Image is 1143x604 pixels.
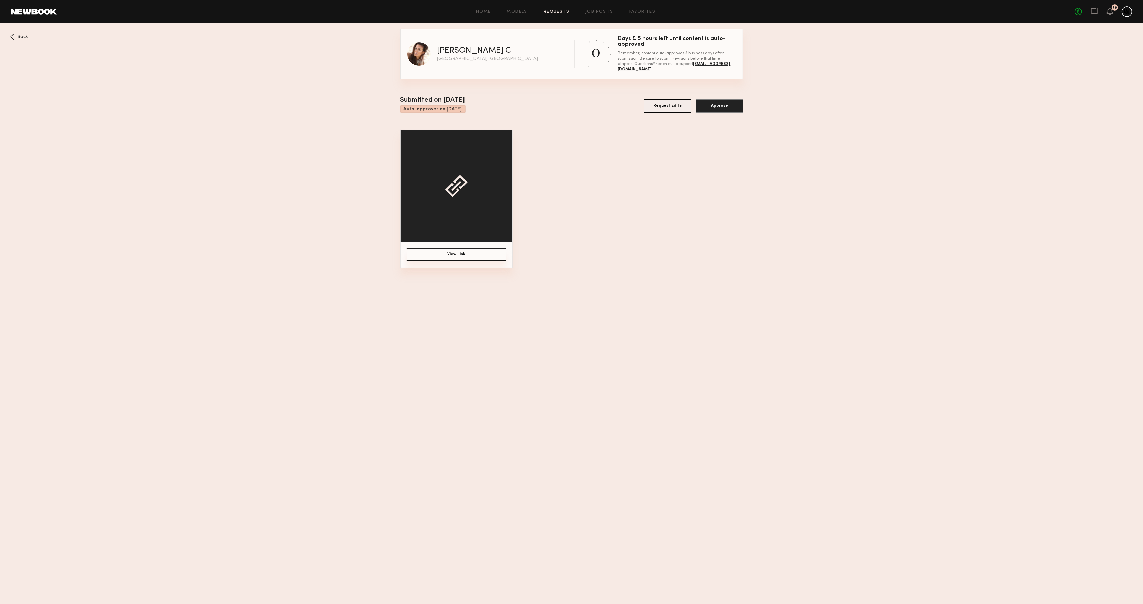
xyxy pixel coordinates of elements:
a: Favorites [629,10,656,14]
img: Colleen C profile picture. [407,42,431,66]
div: 0 [592,41,601,61]
div: Auto-approves on [DATE] [400,105,466,113]
button: Request Edits [644,99,691,113]
a: Home [476,10,491,14]
div: 79 [1113,6,1117,10]
button: View Link [407,248,506,261]
a: Models [507,10,527,14]
div: Remember, content auto-approves 3 business days after submission. Be sure to submit revisions bef... [618,51,736,72]
div: [PERSON_NAME] C [437,47,511,55]
a: Job Posts [585,10,613,14]
div: Submitted on [DATE] [400,95,466,105]
button: Approve [696,99,743,113]
span: Back [17,35,28,39]
div: Days & 5 hours left until content is auto-approved [618,36,736,47]
a: Requests [544,10,569,14]
div: [GEOGRAPHIC_DATA], [GEOGRAPHIC_DATA] [437,57,538,61]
